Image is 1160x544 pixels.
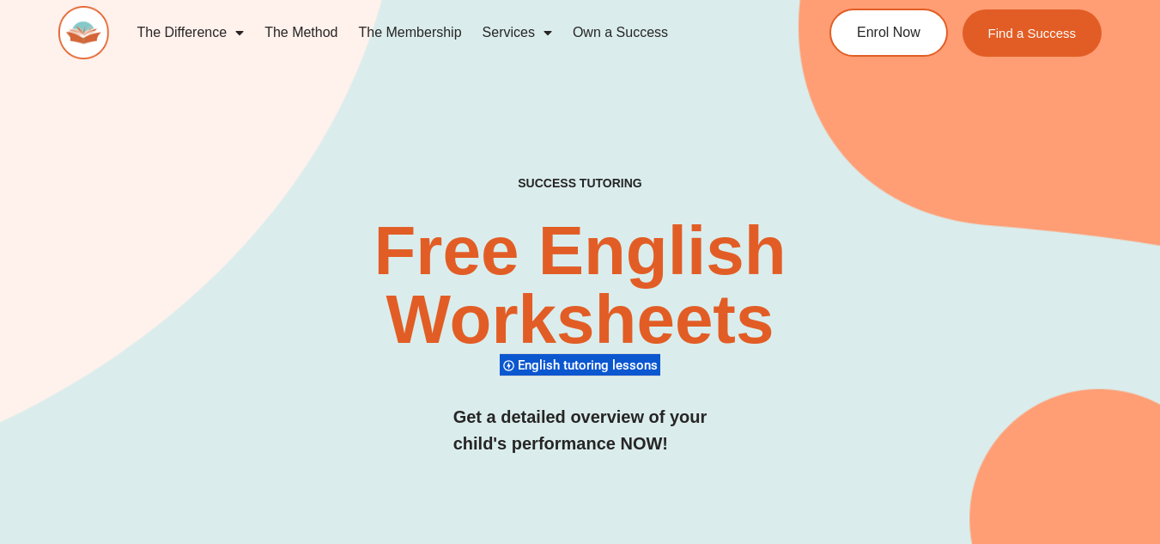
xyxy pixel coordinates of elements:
[254,13,348,52] a: The Method
[963,9,1102,57] a: Find a Success
[126,13,254,52] a: The Difference
[349,13,472,52] a: The Membership
[500,353,660,376] div: English tutoring lessons
[453,404,708,457] h3: Get a detailed overview of your child's performance NOW!
[426,176,735,191] h4: SUCCESS TUTORING​
[126,13,769,52] nav: Menu
[518,358,663,373] span: English tutoring lessons
[988,27,1077,40] span: Find a Success
[235,217,924,354] h2: Free English Worksheets​
[829,9,948,57] a: Enrol Now
[857,26,920,40] span: Enrol Now
[472,13,562,52] a: Services
[562,13,678,52] a: Own a Success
